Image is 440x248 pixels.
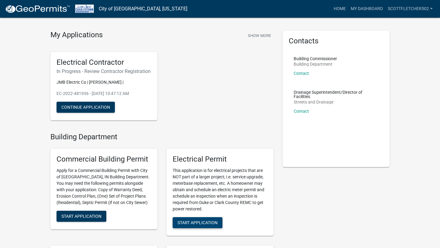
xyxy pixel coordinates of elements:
[57,102,115,113] button: Continue Application
[75,5,94,13] img: City of Charlestown, Indiana
[178,220,218,225] span: Start Application
[348,3,385,15] a: My Dashboard
[294,90,379,99] p: Drainage Superintendent/Director of Facilities
[173,167,267,212] p: This application is for electrical projects that are NOT part of a larger project; i.e. service u...
[57,79,151,86] p: JMB Electric Co | [PERSON_NAME] |
[294,57,337,61] p: Building Commissioner
[57,155,151,164] h5: Commercial Building Permit
[99,4,187,14] a: City of [GEOGRAPHIC_DATA], [US_STATE]
[61,214,101,219] span: Start Application
[57,167,151,206] p: Apply for a Commercial Building Permit with City of [GEOGRAPHIC_DATA], IN Building Department. Yo...
[294,71,309,76] a: Contact
[289,37,383,46] h5: Contacts
[50,31,103,40] h4: My Applications
[57,211,106,222] button: Start Application
[294,109,309,114] a: Contact
[57,58,151,67] h5: Electrical Contractor
[57,90,151,97] p: EC-2022-481936 - [DATE] 10:47:12 AM
[173,217,222,228] button: Start Application
[294,100,379,104] p: Streets and Drainage
[294,62,337,66] p: Building Department
[173,155,267,164] h5: Electrical Permit
[57,68,151,74] h6: In Progress - Review Contractor Registration
[385,3,435,15] a: scottfletcher502
[331,3,348,15] a: Home
[50,133,273,141] h4: Building Department
[245,31,273,41] button: Show More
